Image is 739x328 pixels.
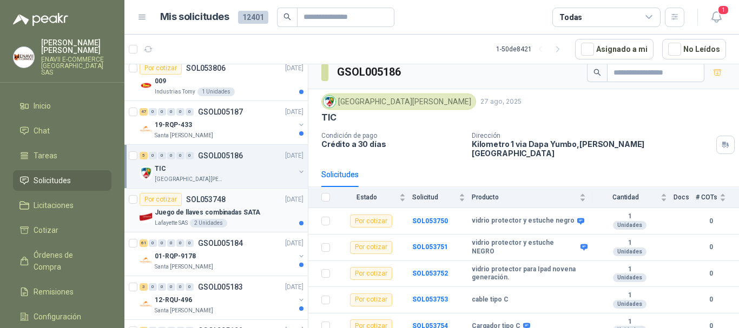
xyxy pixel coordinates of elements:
div: 0 [176,283,184,291]
th: Cantidad [592,187,674,208]
p: 01-RQP-9178 [155,251,196,262]
p: [GEOGRAPHIC_DATA][PERSON_NAME] [155,175,223,184]
span: search [593,69,601,76]
a: 47 0 0 0 0 0 GSOL005187[DATE] Company Logo19-RQP-433Santa [PERSON_NAME] [140,105,306,140]
a: Configuración [13,306,111,327]
b: 0 [696,216,726,226]
div: Unidades [613,300,646,309]
div: 0 [186,152,194,159]
p: [DATE] [285,238,303,249]
p: Kilometro 1 via Dapa Yumbo , [PERSON_NAME][GEOGRAPHIC_DATA] [472,139,712,158]
p: Condición de pago [321,132,463,139]
img: Company Logo [140,298,153,311]
div: 61 [140,239,148,247]
p: Santa [PERSON_NAME] [155,263,213,271]
div: 0 [158,239,166,247]
th: Producto [472,187,592,208]
a: Inicio [13,96,111,116]
img: Company Logo [140,254,153,267]
div: 0 [149,108,157,116]
img: Company Logo [324,96,335,108]
p: SOL053748 [186,196,226,203]
p: [DATE] [285,195,303,205]
b: SOL053750 [412,217,448,225]
button: Asignado a mi [575,39,654,59]
span: Tareas [34,150,57,162]
th: Docs [674,187,696,208]
p: GSOL005184 [198,239,243,247]
a: Chat [13,121,111,141]
span: Remisiones [34,286,74,298]
div: 1 - 50 de 8421 [496,41,566,58]
div: Por cotizar [350,267,392,280]
div: Por cotizar [350,293,392,306]
button: No Leídos [662,39,726,59]
th: Estado [336,187,412,208]
p: [DATE] [285,151,303,161]
b: 0 [696,294,726,305]
p: 12-RQU-496 [155,295,192,305]
a: Cotizar [13,220,111,240]
p: Santa [PERSON_NAME] [155,306,213,315]
span: Cotizar [34,224,58,236]
b: 1 [592,265,667,274]
img: Logo peakr [13,13,68,26]
a: Solicitudes [13,170,111,191]
div: 0 [186,283,194,291]
div: 0 [167,108,175,116]
p: Juego de llaves combinadas SATA [155,207,260,218]
span: Estado [336,193,397,201]
span: Solicitud [412,193,457,201]
b: 1 [592,239,667,247]
th: # COTs [696,187,739,208]
div: 0 [176,239,184,247]
a: 61 0 0 0 0 0 GSOL005184[DATE] Company Logo01-RQP-9178Santa [PERSON_NAME] [140,237,306,271]
div: 0 [176,108,184,116]
a: Licitaciones [13,195,111,216]
a: Por cotizarSOL053806[DATE] Company Logo009Industrias Tomy1 Unidades [124,57,308,101]
h1: Mis solicitudes [160,9,229,25]
div: 47 [140,108,148,116]
p: GSOL005187 [198,108,243,116]
p: Lafayette SAS [155,219,188,227]
p: SOL053806 [186,64,226,72]
b: vidrio protector y estuche negro [472,217,575,225]
a: Tareas [13,145,111,166]
img: Company Logo [14,47,34,68]
div: Unidades [613,221,646,230]
img: Company Logo [140,210,153,223]
div: [GEOGRAPHIC_DATA][PERSON_NAME] [321,93,476,110]
b: vidrio protector y estuche NEGRO [472,239,578,256]
a: 5 0 0 0 0 0 GSOL005186[DATE] Company LogoTIC[GEOGRAPHIC_DATA][PERSON_NAME] [140,149,306,184]
span: Cantidad [592,193,658,201]
div: Por cotizar [140,62,182,75]
div: 0 [158,152,166,159]
a: SOL053752 [412,270,448,277]
p: 009 [155,76,166,86]
th: Solicitud [412,187,472,208]
div: 0 [186,239,194,247]
a: SOL053753 [412,296,448,303]
span: Licitaciones [34,199,74,211]
p: GSOL005183 [198,283,243,291]
p: [PERSON_NAME] [PERSON_NAME] [41,39,111,54]
b: 0 [696,269,726,279]
span: Inicio [34,100,51,112]
p: [DATE] [285,107,303,117]
span: 1 [717,5,729,15]
div: 0 [167,152,175,159]
h3: GSOL005186 [337,64,403,81]
div: Unidades [613,247,646,256]
div: 0 [176,152,184,159]
b: SOL053751 [412,243,448,251]
div: 0 [167,239,175,247]
div: 0 [158,283,166,291]
span: search [283,13,291,21]
b: cable tipo C [472,296,509,304]
div: 0 [167,283,175,291]
b: 1 [592,291,667,300]
div: 5 [140,152,148,159]
a: Por cotizarSOL053748[DATE] Company LogoJuego de llaves combinadas SATALafayette SAS2 Unidades [124,189,308,232]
